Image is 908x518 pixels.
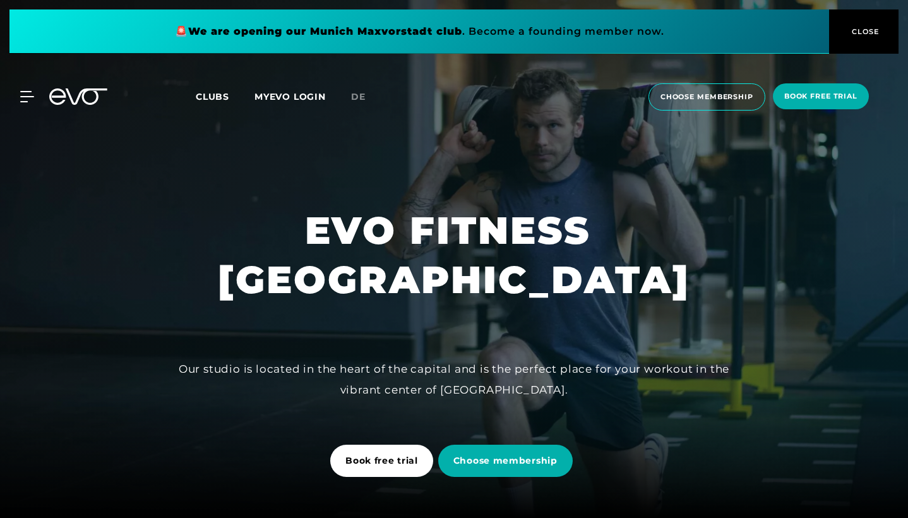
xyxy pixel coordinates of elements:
span: Clubs [196,91,229,102]
button: CLOSE [829,9,899,54]
span: Book free trial [345,454,418,467]
a: de [351,90,381,104]
a: book free trial [769,83,873,111]
span: de [351,91,366,102]
span: choose membership [660,92,753,102]
span: CLOSE [849,26,880,37]
a: Book free trial [330,435,438,486]
a: Clubs [196,90,254,102]
span: book free trial [784,91,857,102]
div: Our studio is located in the heart of the capital and is the perfect place for your workout in th... [170,359,738,400]
h1: EVO FITNESS [GEOGRAPHIC_DATA] [218,206,690,304]
a: MYEVO LOGIN [254,91,326,102]
a: Choose membership [438,435,578,486]
span: Choose membership [453,454,558,467]
a: choose membership [645,83,769,111]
